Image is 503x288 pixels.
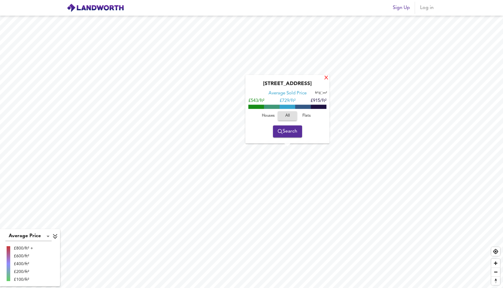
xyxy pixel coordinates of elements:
div: £200/ft² [14,269,33,275]
div: £800/ft² + [14,245,33,251]
span: ft² [315,91,318,95]
span: Log in [420,4,434,12]
span: £ 729/ft² [280,99,295,103]
div: X [324,75,329,81]
button: Search [273,125,302,137]
button: All [278,111,297,121]
div: Average Sold Price [268,90,307,97]
button: Zoom in [491,259,500,268]
button: Find my location [491,247,500,256]
span: £915/ft² [311,99,326,103]
button: Reset bearing to north [491,276,500,285]
div: £600/ft² [14,253,33,259]
span: £543/ft² [248,99,264,103]
button: Zoom out [491,268,500,276]
button: Log in [417,2,437,14]
div: Average Price [5,231,52,241]
div: [STREET_ADDRESS] [248,81,326,90]
div: £100/ft² [14,277,33,283]
span: All [281,112,294,119]
span: Sign Up [393,4,410,12]
img: logo [67,3,124,12]
button: Sign Up [390,2,412,14]
span: Search [278,127,297,136]
span: Flats [298,112,315,119]
span: m² [323,91,327,95]
span: Houses [260,112,276,119]
button: Houses [259,111,278,121]
div: £400/ft² [14,261,33,267]
button: Flats [297,111,316,121]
